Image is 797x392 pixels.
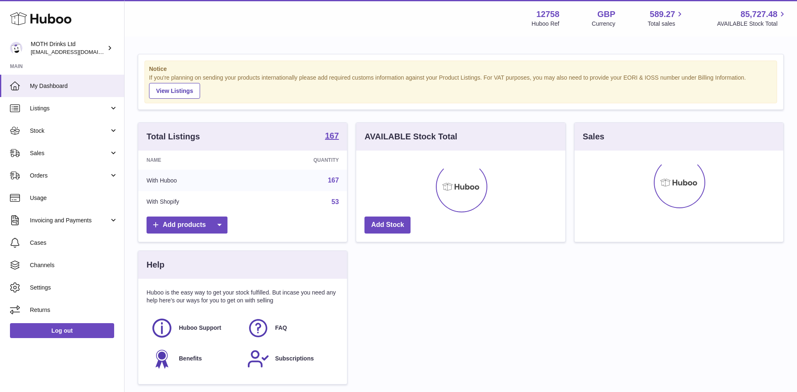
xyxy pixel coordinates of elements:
[592,20,616,28] div: Currency
[648,9,685,28] a: 589.27 Total sales
[650,9,675,20] span: 589.27
[10,323,114,338] a: Log out
[247,348,335,370] a: Subscriptions
[149,83,200,99] a: View Listings
[138,151,251,170] th: Name
[741,9,777,20] span: 85,727.48
[147,259,164,270] h3: Help
[30,239,118,247] span: Cases
[717,9,787,28] a: 85,727.48 AVAILABLE Stock Total
[275,324,287,332] span: FAQ
[31,40,105,56] div: MOTH Drinks Ltd
[149,74,773,99] div: If you're planning on sending your products internationally please add required customs informati...
[325,131,339,141] a: 167
[10,42,22,54] img: orders@mothdrinks.com
[532,20,560,28] div: Huboo Ref
[138,191,251,213] td: With Shopify
[648,20,685,28] span: Total sales
[30,82,118,90] span: My Dashboard
[328,177,339,184] a: 167
[325,131,339,140] strong: 167
[275,355,314,363] span: Subscriptions
[30,105,109,112] span: Listings
[147,289,339,304] p: Huboo is the easy way to get your stock fulfilled. But incase you need any help here's our ways f...
[147,217,227,234] a: Add products
[30,172,109,180] span: Orders
[247,317,335,339] a: FAQ
[332,198,339,205] a: 53
[30,194,118,202] span: Usage
[179,324,221,332] span: Huboo Support
[151,317,239,339] a: Huboo Support
[597,9,615,20] strong: GBP
[147,131,200,142] h3: Total Listings
[30,306,118,314] span: Returns
[30,284,118,292] span: Settings
[251,151,347,170] th: Quantity
[583,131,604,142] h3: Sales
[30,149,109,157] span: Sales
[30,261,118,269] span: Channels
[717,20,787,28] span: AVAILABLE Stock Total
[30,217,109,224] span: Invoicing and Payments
[364,131,457,142] h3: AVAILABLE Stock Total
[31,49,122,55] span: [EMAIL_ADDRESS][DOMAIN_NAME]
[138,170,251,191] td: With Huboo
[30,127,109,135] span: Stock
[149,65,773,73] strong: Notice
[151,348,239,370] a: Benefits
[364,217,411,234] a: Add Stock
[536,9,560,20] strong: 12758
[179,355,202,363] span: Benefits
